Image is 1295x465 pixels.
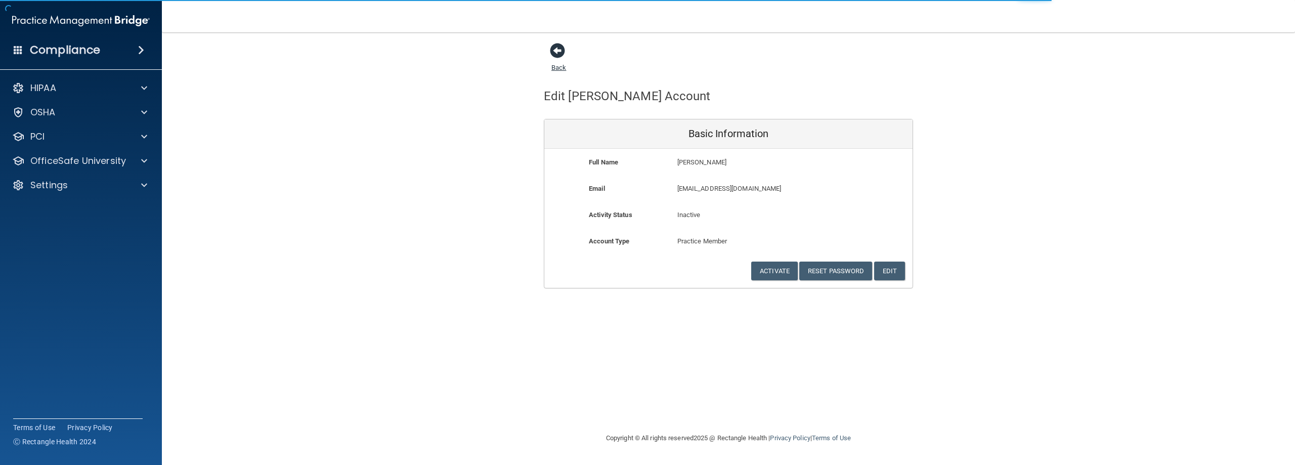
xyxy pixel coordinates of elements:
[544,422,913,454] div: Copyright © All rights reserved 2025 @ Rectangle Health | |
[12,11,150,31] img: PMB logo
[30,43,100,57] h4: Compliance
[799,262,872,280] button: Reset Password
[589,237,629,245] b: Account Type
[589,211,632,219] b: Activity Status
[677,235,780,247] p: Practice Member
[12,106,147,118] a: OSHA
[12,131,147,143] a: PCI
[544,90,711,103] h4: Edit [PERSON_NAME] Account
[13,437,96,447] span: Ⓒ Rectangle Health 2024
[544,119,913,149] div: Basic Information
[874,262,905,280] button: Edit
[677,156,839,168] p: [PERSON_NAME]
[30,155,126,167] p: OfficeSafe University
[677,183,839,195] p: [EMAIL_ADDRESS][DOMAIN_NAME]
[589,158,618,166] b: Full Name
[589,185,605,192] b: Email
[30,106,56,118] p: OSHA
[30,82,56,94] p: HIPAA
[12,179,147,191] a: Settings
[812,434,851,442] a: Terms of Use
[30,179,68,191] p: Settings
[67,422,113,433] a: Privacy Policy
[12,155,147,167] a: OfficeSafe University
[770,434,810,442] a: Privacy Policy
[751,262,798,280] button: Activate
[677,209,780,221] p: Inactive
[13,422,55,433] a: Terms of Use
[30,131,45,143] p: PCI
[12,82,147,94] a: HIPAA
[551,52,566,71] a: Back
